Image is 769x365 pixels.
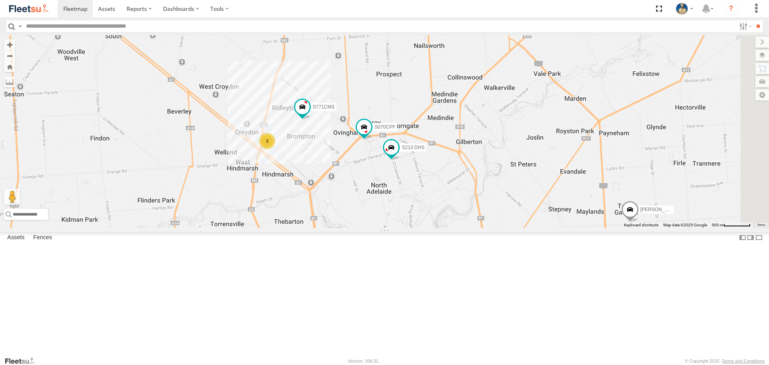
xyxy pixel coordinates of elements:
button: Drag Pegman onto the map to open Street View [4,189,20,205]
label: Map Settings [755,89,769,101]
label: Search Query [17,20,23,32]
button: Keyboard shortcuts [624,222,658,228]
i: ? [725,2,737,15]
label: Dock Summary Table to the Left [739,232,747,244]
button: Zoom in [4,39,15,50]
a: Terms (opens in new tab) [757,223,765,226]
label: Fences [29,232,56,244]
label: Measure [4,76,15,87]
label: Search Filter Options [736,20,753,32]
span: 500 m [712,223,723,227]
a: Visit our Website [4,357,41,365]
span: S771CMS [313,104,335,110]
div: © Copyright 2025 - [685,359,765,363]
div: 3 [259,133,275,149]
span: Map data ©2025 Google [663,223,707,227]
label: Dock Summary Table to the Right [747,232,755,244]
div: Matt Draper [673,3,696,15]
span: [PERSON_NAME] [640,207,680,213]
label: Hide Summary Table [755,232,763,244]
button: Zoom Home [4,61,15,72]
label: Assets [3,232,28,244]
span: S213 DHS [402,145,425,151]
a: Terms and Conditions [722,359,765,363]
img: fleetsu-logo-horizontal.svg [8,3,50,14]
div: Version: 308.01 [348,359,378,363]
button: Map scale: 500 m per 64 pixels [709,222,753,228]
button: Zoom out [4,50,15,61]
span: S070CPF [374,124,395,130]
